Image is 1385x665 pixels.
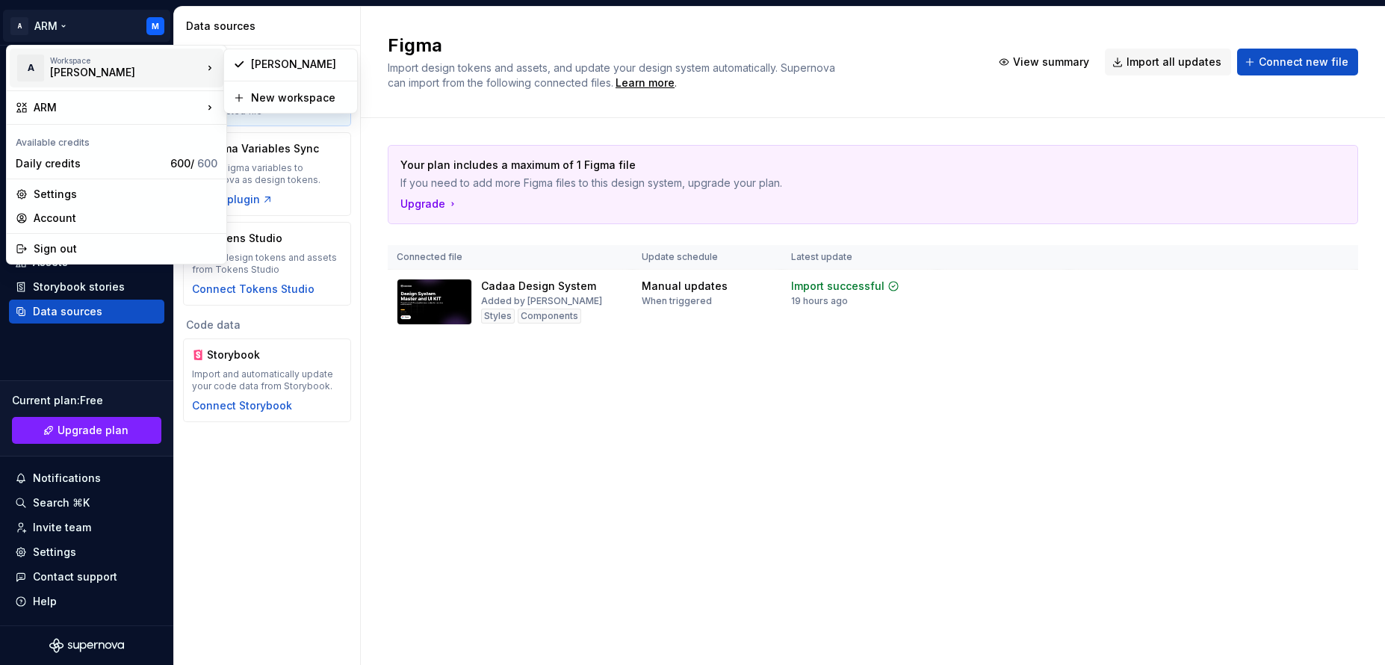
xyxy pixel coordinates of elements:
div: A [17,55,44,81]
div: Available credits [10,128,223,152]
div: [PERSON_NAME] [251,57,348,72]
div: [PERSON_NAME] [50,65,177,80]
span: 600 / [170,157,217,170]
div: Settings [34,187,217,202]
span: 600 [197,157,217,170]
div: Account [34,211,217,226]
div: Workspace [50,56,202,65]
div: Sign out [34,241,217,256]
div: ARM [34,100,202,115]
div: New workspace [251,90,348,105]
div: Daily credits [16,156,164,171]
